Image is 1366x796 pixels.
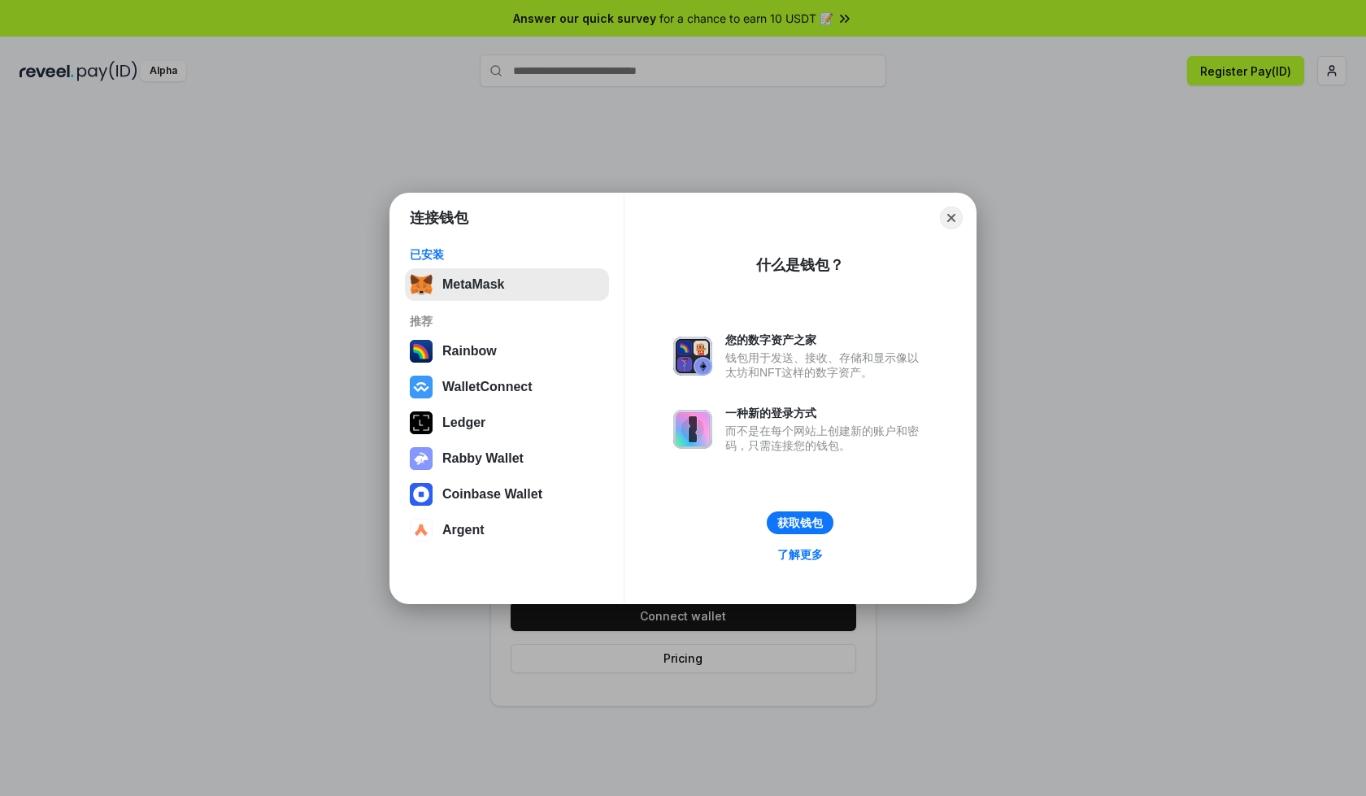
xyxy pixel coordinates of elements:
[410,247,604,262] div: 已安装
[442,277,504,292] div: MetaMask
[725,424,927,453] div: 而不是在每个网站上创建新的账户和密码，只需连接您的钱包。
[673,337,712,376] img: svg+xml,%3Csvg%20xmlns%3D%22http%3A%2F%2Fwww.w3.org%2F2000%2Fsvg%22%20fill%3D%22none%22%20viewBox...
[405,478,609,511] button: Coinbase Wallet
[725,333,927,347] div: 您的数字资产之家
[442,415,485,430] div: Ledger
[405,268,609,301] button: MetaMask
[405,407,609,439] button: Ledger
[410,483,433,506] img: svg+xml,%3Csvg%20width%3D%2228%22%20height%3D%2228%22%20viewBox%3D%220%200%2028%2028%22%20fill%3D...
[442,344,497,359] div: Rainbow
[405,335,609,368] button: Rainbow
[940,207,963,229] button: Close
[673,410,712,449] img: svg+xml,%3Csvg%20xmlns%3D%22http%3A%2F%2Fwww.w3.org%2F2000%2Fsvg%22%20fill%3D%22none%22%20viewBox...
[410,411,433,434] img: svg+xml,%3Csvg%20xmlns%3D%22http%3A%2F%2Fwww.w3.org%2F2000%2Fsvg%22%20width%3D%2228%22%20height%3...
[405,514,609,546] button: Argent
[767,511,833,534] button: 获取钱包
[725,406,927,420] div: 一种新的登录方式
[442,523,485,537] div: Argent
[442,487,542,502] div: Coinbase Wallet
[725,350,927,380] div: 钱包用于发送、接收、存储和显示像以太坊和NFT这样的数字资产。
[410,447,433,470] img: svg+xml,%3Csvg%20xmlns%3D%22http%3A%2F%2Fwww.w3.org%2F2000%2Fsvg%22%20fill%3D%22none%22%20viewBox...
[405,442,609,475] button: Rabby Wallet
[777,547,823,562] div: 了解更多
[777,515,823,530] div: 获取钱包
[410,273,433,296] img: svg+xml,%3Csvg%20fill%3D%22none%22%20height%3D%2233%22%20viewBox%3D%220%200%2035%2033%22%20width%...
[442,451,524,466] div: Rabby Wallet
[410,314,604,328] div: 推荐
[756,255,844,275] div: 什么是钱包？
[410,208,468,228] h1: 连接钱包
[442,380,533,394] div: WalletConnect
[405,371,609,403] button: WalletConnect
[410,340,433,363] img: svg+xml,%3Csvg%20width%3D%22120%22%20height%3D%22120%22%20viewBox%3D%220%200%20120%20120%22%20fil...
[768,544,833,565] a: 了解更多
[410,376,433,398] img: svg+xml,%3Csvg%20width%3D%2228%22%20height%3D%2228%22%20viewBox%3D%220%200%2028%2028%22%20fill%3D...
[410,519,433,542] img: svg+xml,%3Csvg%20width%3D%2228%22%20height%3D%2228%22%20viewBox%3D%220%200%2028%2028%22%20fill%3D...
